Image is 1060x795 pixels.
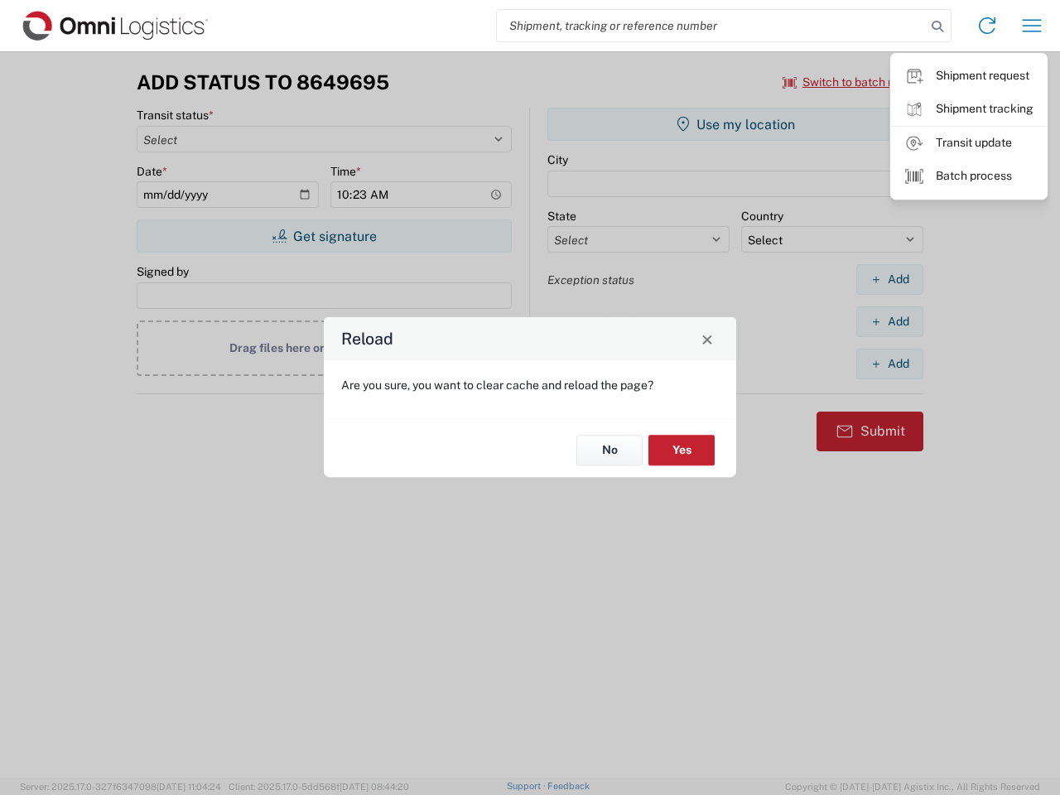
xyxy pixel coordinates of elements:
button: No [576,435,643,465]
a: Batch process [891,160,1047,193]
button: Close [696,327,719,350]
p: Are you sure, you want to clear cache and reload the page? [341,378,719,393]
a: Transit update [891,127,1047,160]
a: Shipment request [891,60,1047,93]
a: Shipment tracking [891,93,1047,126]
button: Yes [648,435,715,465]
h4: Reload [341,327,393,351]
input: Shipment, tracking or reference number [497,10,926,41]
